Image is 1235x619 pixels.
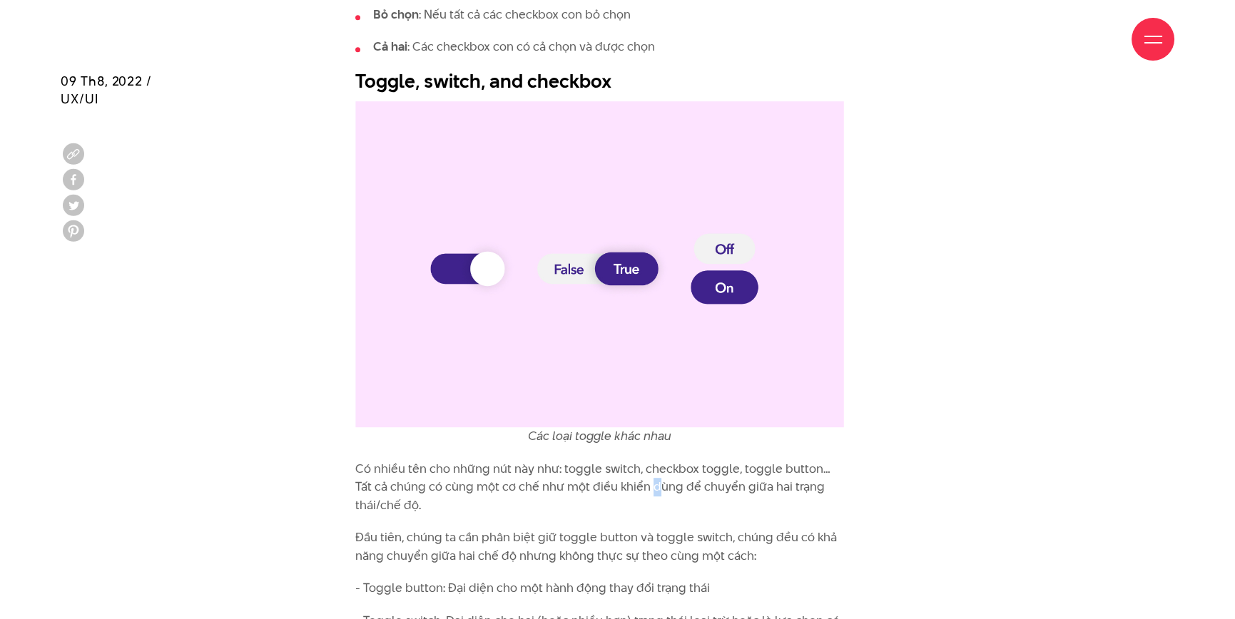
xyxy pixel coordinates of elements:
span: 09 Th8, 2022 / UX/UI [61,72,152,108]
p: Có nhiều tên cho những nút này như: toggle switch, checkbox toggle, toggle button… Tất cả chúng c... [355,460,845,515]
h2: Toggle, switch, and checkbox [355,68,845,95]
p: - Toggle button: Đại diện cho một hành động thay đổi trạng thái [355,579,845,598]
p: Đầu tiên, chúng ta cần phân biệt giữ toggle button và toggle switch, chúng đều có khả năng chuyển... [355,528,845,565]
em: Các loại toggle khác nhau [528,427,671,444]
img: Các loại toggle trong thiết kế UI [355,101,845,427]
